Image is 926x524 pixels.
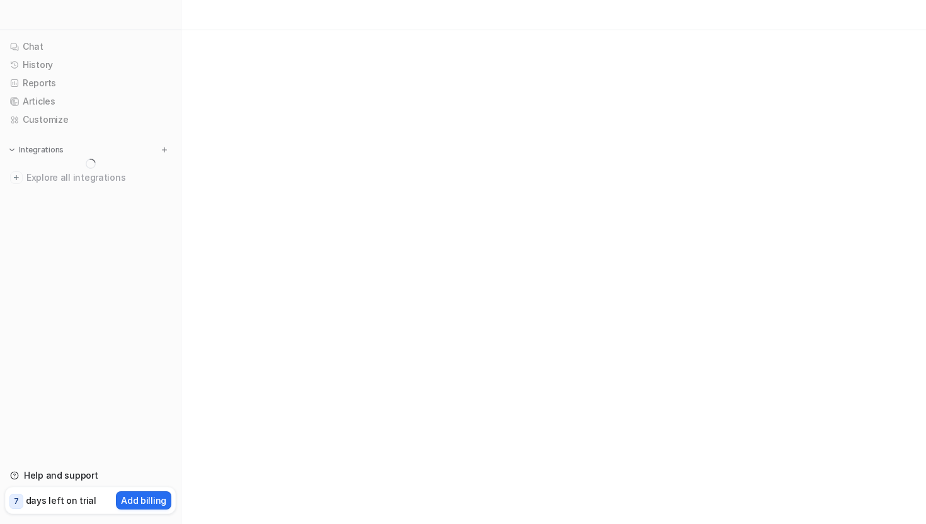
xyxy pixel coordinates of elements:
a: Articles [5,93,176,110]
p: 7 [14,496,19,507]
a: Explore all integrations [5,169,176,186]
a: Reports [5,74,176,92]
img: explore all integrations [10,171,23,184]
img: menu_add.svg [160,145,169,154]
a: History [5,56,176,74]
button: Add billing [116,491,171,510]
p: days left on trial [26,494,96,507]
p: Integrations [19,145,64,155]
a: Chat [5,38,176,55]
p: Add billing [121,494,166,507]
a: Help and support [5,467,176,484]
img: expand menu [8,145,16,154]
button: Integrations [5,144,67,156]
a: Customize [5,111,176,128]
span: Explore all integrations [26,168,171,188]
